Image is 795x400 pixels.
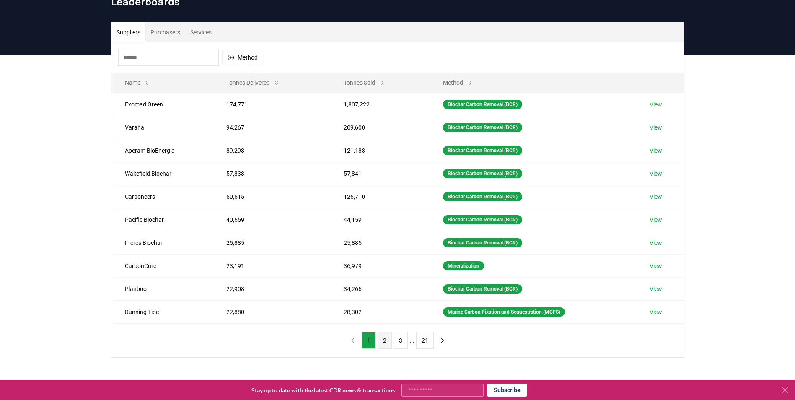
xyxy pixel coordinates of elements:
td: CarbonCure [111,254,213,277]
div: Biochar Carbon Removal (BCR) [443,123,522,132]
td: 57,841 [330,162,430,185]
a: View [650,216,662,224]
td: 34,266 [330,277,430,300]
button: 21 [416,332,434,349]
a: View [650,146,662,155]
td: Carboneers [111,185,213,208]
td: Exomad Green [111,93,213,116]
td: 57,833 [213,162,330,185]
td: Planboo [111,277,213,300]
a: View [650,308,662,316]
a: View [650,285,662,293]
td: 89,298 [213,139,330,162]
td: 23,191 [213,254,330,277]
a: View [650,239,662,247]
button: Purchasers [145,22,185,42]
button: next page [435,332,450,349]
td: 94,267 [213,116,330,139]
a: View [650,192,662,201]
td: Freres Biochar [111,231,213,254]
button: Tonnes Delivered [220,74,287,91]
div: Biochar Carbon Removal (BCR) [443,284,522,294]
a: View [650,123,662,132]
button: 2 [378,332,392,349]
td: Running Tide [111,300,213,323]
button: Services [185,22,217,42]
button: 3 [394,332,408,349]
div: Biochar Carbon Removal (BCR) [443,215,522,224]
td: Wakefield Biochar [111,162,213,185]
button: 1 [362,332,376,349]
div: Mineralization [443,261,484,270]
td: 121,183 [330,139,430,162]
td: 209,600 [330,116,430,139]
td: Pacific Biochar [111,208,213,231]
button: Method [436,74,480,91]
td: 22,880 [213,300,330,323]
li: ... [409,335,414,345]
div: Biochar Carbon Removal (BCR) [443,100,522,109]
td: 125,710 [330,185,430,208]
button: Method [222,51,263,64]
td: 44,159 [330,208,430,231]
div: Biochar Carbon Removal (BCR) [443,238,522,247]
button: Name [118,74,157,91]
a: View [650,100,662,109]
a: View [650,262,662,270]
td: 1,807,222 [330,93,430,116]
div: Biochar Carbon Removal (BCR) [443,146,522,155]
a: View [650,169,662,178]
td: 50,515 [213,185,330,208]
button: Suppliers [111,22,145,42]
div: Biochar Carbon Removal (BCR) [443,192,522,201]
td: Aperam BioEnergia [111,139,213,162]
div: Marine Carbon Fixation and Sequestration (MCFS) [443,307,565,317]
td: 25,885 [330,231,430,254]
td: 22,908 [213,277,330,300]
button: Tonnes Sold [337,74,392,91]
td: 25,885 [213,231,330,254]
td: 36,979 [330,254,430,277]
td: Varaha [111,116,213,139]
td: 40,659 [213,208,330,231]
td: 28,302 [330,300,430,323]
td: 174,771 [213,93,330,116]
div: Biochar Carbon Removal (BCR) [443,169,522,178]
